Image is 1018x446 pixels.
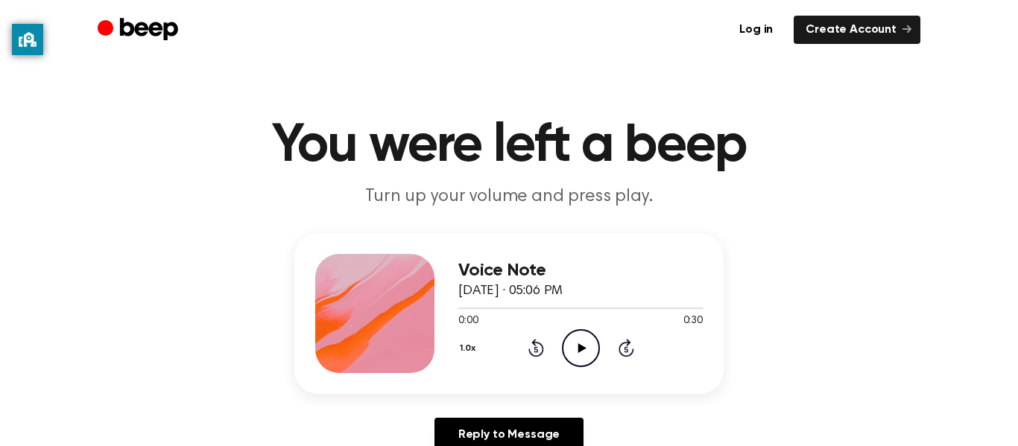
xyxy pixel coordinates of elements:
p: Turn up your volume and press play. [223,185,795,209]
a: Create Account [794,16,920,44]
span: [DATE] · 05:06 PM [458,284,563,298]
h1: You were left a beep [127,119,891,173]
button: privacy banner [12,24,43,55]
span: 0:30 [683,313,703,329]
a: Beep [98,16,182,45]
h3: Voice Note [458,261,703,281]
button: 1.0x [458,336,481,361]
span: 0:00 [458,313,478,329]
a: Log in [727,16,785,44]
